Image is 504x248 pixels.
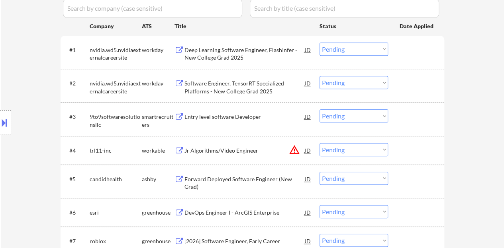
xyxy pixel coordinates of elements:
[304,43,312,57] div: JD
[400,22,435,30] div: Date Applied
[184,209,305,217] div: DevOps Engineer I - ArcGIS Enterprise
[142,46,175,54] div: workday
[304,143,312,157] div: JD
[184,175,305,191] div: Forward Deployed Software Engineer (New Grad)
[142,237,175,245] div: greenhouse
[69,237,83,245] div: #7
[90,209,142,217] div: esri
[289,144,300,155] button: warning_amber
[90,22,142,30] div: Company
[175,22,312,30] div: Title
[90,46,142,62] div: nvidia.wd5.nvidiaexternalcareersite
[90,237,142,245] div: roblox
[142,22,175,30] div: ATS
[184,113,305,121] div: Entry level software Developer
[142,175,175,183] div: ashby
[142,113,175,128] div: smartrecruiters
[184,46,305,62] div: Deep Learning Software Engineer, FlashInfer - New College Grad 2025
[69,209,83,217] div: #6
[142,209,175,217] div: greenhouse
[184,147,305,155] div: Jr Algorithms/Video Engineer
[304,234,312,248] div: JD
[304,109,312,124] div: JD
[304,205,312,219] div: JD
[320,19,388,33] div: Status
[304,76,312,90] div: JD
[142,147,175,155] div: workable
[142,79,175,87] div: workday
[184,237,305,245] div: [2026] Software Engineer, Early Career
[304,172,312,186] div: JD
[184,79,305,95] div: Software Engineer, TensorRT Specialized Platforms - New College Grad 2025
[69,46,83,54] div: #1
